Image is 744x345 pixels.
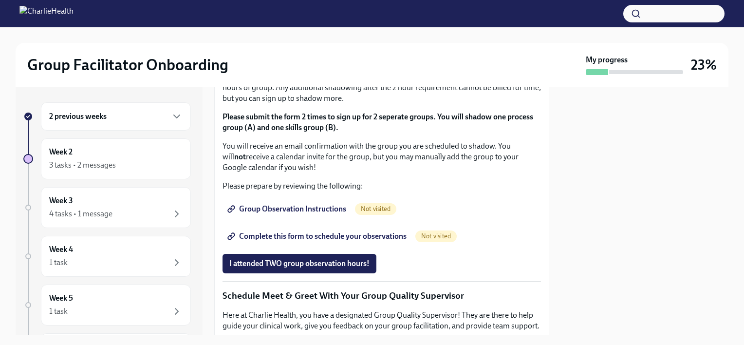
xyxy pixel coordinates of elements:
p: You will receive an email confirmation with the group you are scheduled to shadow. You will recei... [223,141,541,173]
h3: 23% [691,56,717,74]
a: Week 41 task [23,236,191,277]
strong: My progress [586,55,628,65]
span: I attended TWO group observation hours! [229,259,370,268]
a: Group Observation Instructions [223,199,353,219]
div: 2 previous weeks [41,102,191,131]
a: Week 34 tasks • 1 message [23,187,191,228]
span: Not visited [415,232,457,240]
span: Complete this form to schedule your observations [229,231,407,241]
h6: Week 4 [49,244,73,255]
div: 4 tasks • 1 message [49,209,112,219]
strong: Please submit the form 2 times to sign up for 2 seperate groups. You will shadow one process grou... [223,112,533,132]
h6: Week 3 [49,195,73,206]
p: Please prepare by reviewing the following: [223,181,541,192]
div: 1 task [49,257,68,268]
h6: Week 2 [49,147,73,157]
div: 1 task [49,306,68,317]
h2: Group Facilitator Onboarding [27,55,228,75]
strong: not [234,152,246,161]
div: 3 tasks • 2 messages [49,160,116,171]
a: Week 23 tasks • 2 messages [23,138,191,179]
a: Week 51 task [23,285,191,326]
h6: 2 previous weeks [49,111,107,122]
span: Not visited [355,205,396,212]
p: Schedule Meet & Greet With Your Group Quality Supervisor [223,289,541,302]
span: Group Observation Instructions [229,204,346,214]
img: CharlieHealth [19,6,74,21]
h6: Week 5 [49,293,73,304]
p: Group Observation is a requirement of onboarding. You are required to schedule and observe 2 hour... [223,72,541,104]
button: I attended TWO group observation hours! [223,254,376,273]
p: Here at Charlie Health, you have a designated Group Quality Supervisor! They are there to help gu... [223,310,541,331]
a: Complete this form to schedule your observations [223,227,413,246]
